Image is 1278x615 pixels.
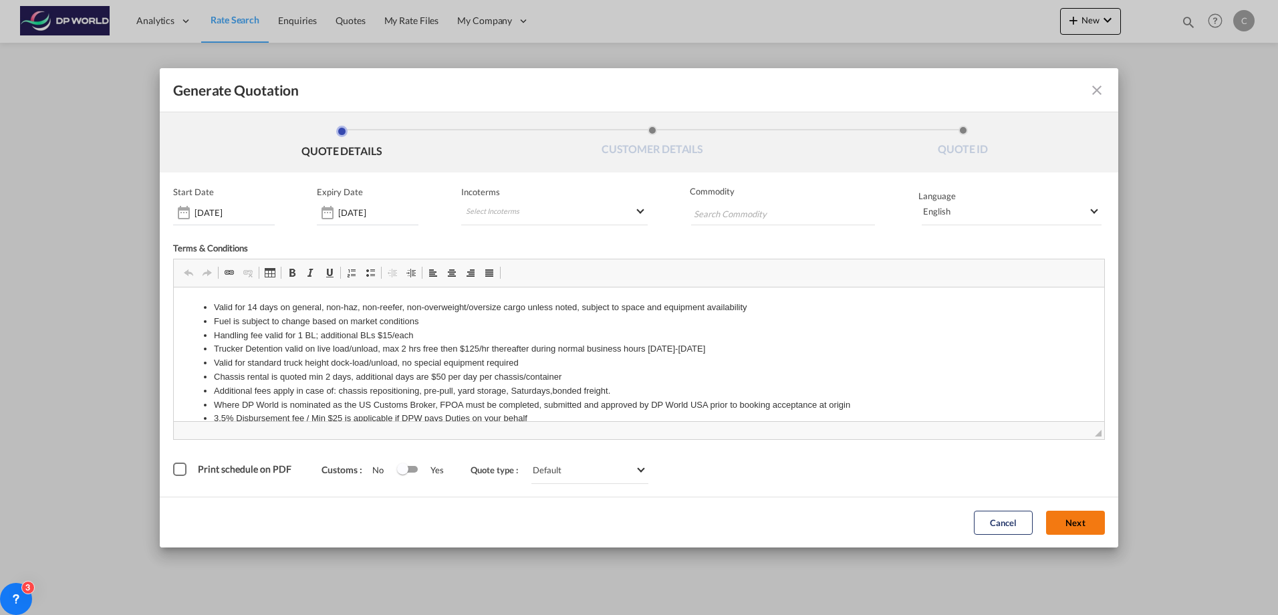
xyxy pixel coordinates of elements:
[383,264,402,281] a: Decrease Indent
[372,465,397,475] span: No
[691,202,875,225] md-chips-wrap: Chips container with autocompletion. Enter the text area, type text to search, and then use the u...
[497,126,808,162] li: CUSTOMER DETAILS
[40,124,890,138] li: 3.5% Disbursement fee / Min $25 is applicable if DPW pays Duties on your behalf
[198,463,291,475] span: Print schedule on PDF
[461,201,648,225] md-select: Select Incoterms
[173,82,299,99] span: Generate Quotation
[471,465,528,475] span: Quote type :
[301,264,320,281] a: Italic (Ctrl+I)
[220,264,239,281] a: Link (Ctrl+K)
[13,13,917,245] body: Editor, editor6
[283,264,301,281] a: Bold (Ctrl+B)
[160,68,1118,547] md-dialog: Generate QuotationQUOTE ...
[320,264,339,281] a: Underline (Ctrl+U)
[397,460,417,480] md-switch: Switch 1
[424,264,442,281] a: Align Left
[179,264,198,281] a: Undo (Ctrl+Z)
[317,187,363,197] p: Expiry Date
[402,264,420,281] a: Increase Indent
[918,191,956,201] span: Language
[322,464,372,475] span: Customs :
[173,243,639,259] div: Terms & Conditions
[923,206,950,217] div: English
[442,264,461,281] a: Center
[480,264,499,281] a: Justify
[40,83,890,97] li: Chassis rental is quoted min 2 days, additional days are $50 per day per chassis/container
[239,264,257,281] a: Unlink
[1046,511,1105,535] button: Next
[173,463,295,477] md-checkbox: Print schedule on PDF
[40,69,890,83] li: Valid for standard truck height dock-load/unload, no special equipment required
[40,111,890,125] li: Where DP World is nominated as the US Customs Broker, FPOA must be completed, submitted and appro...
[461,187,648,197] span: Incoterms
[1095,430,1102,437] span: Resize
[198,264,217,281] a: Redo (Ctrl+Y)
[40,97,890,111] li: Additional fees apply in case of: chassis repositioning, pre-pull, yard storage, Saturdays,bonded...
[807,126,1118,162] li: QUOTE ID
[361,264,380,281] a: Insert/Remove Bulleted List
[173,187,214,197] p: Start Date
[195,207,275,218] input: Start date
[174,287,1104,421] iframe: Editor, editor6
[461,264,480,281] a: Align Right
[261,264,279,281] a: Table
[186,126,497,162] li: QUOTE DETAILS
[342,264,361,281] a: Insert/Remove Numbered List
[533,465,561,475] div: Default
[1089,82,1105,98] md-icon: icon-close fg-AAA8AD cursor m-0
[974,511,1033,535] button: Cancel
[40,27,890,41] li: Fuel is subject to change based on market conditions
[417,465,444,475] span: Yes
[40,13,890,27] li: Valid for 14 days on general, non-haz, non-reefer, non-overweight/oversize cargo unless noted, su...
[690,186,876,197] span: Commodity
[40,41,890,55] li: Handling fee valid for 1 BL; additional BLs $15/each
[694,203,820,225] input: Search Commodity
[40,55,890,69] li: Trucker Detention valid on live load/unload, max 2 hrs free then $125/hr thereafter during normal...
[338,207,418,218] input: Expiry date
